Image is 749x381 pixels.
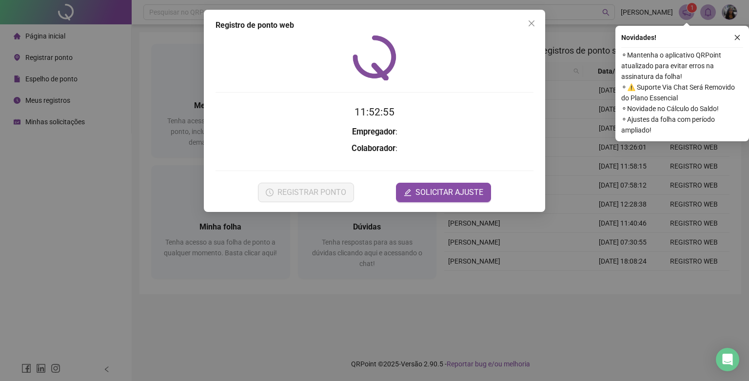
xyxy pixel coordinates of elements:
[528,19,535,27] span: close
[621,32,656,43] span: Novidades !
[352,127,395,136] strong: Empregador
[621,50,743,82] span: ⚬ Mantenha o aplicativo QRPoint atualizado para evitar erros na assinatura da folha!
[415,187,483,198] span: SOLICITAR AJUSTE
[355,106,394,118] time: 11:52:55
[258,183,354,202] button: REGISTRAR PONTO
[216,142,533,155] h3: :
[524,16,539,31] button: Close
[352,144,395,153] strong: Colaborador
[216,126,533,138] h3: :
[716,348,739,371] div: Open Intercom Messenger
[734,34,741,41] span: close
[621,82,743,103] span: ⚬ ⚠️ Suporte Via Chat Será Removido do Plano Essencial
[621,103,743,114] span: ⚬ Novidade no Cálculo do Saldo!
[404,189,412,196] span: edit
[216,19,533,31] div: Registro de ponto web
[621,114,743,135] span: ⚬ Ajustes da folha com período ampliado!
[353,35,396,80] img: QRPoint
[396,183,491,202] button: editSOLICITAR AJUSTE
